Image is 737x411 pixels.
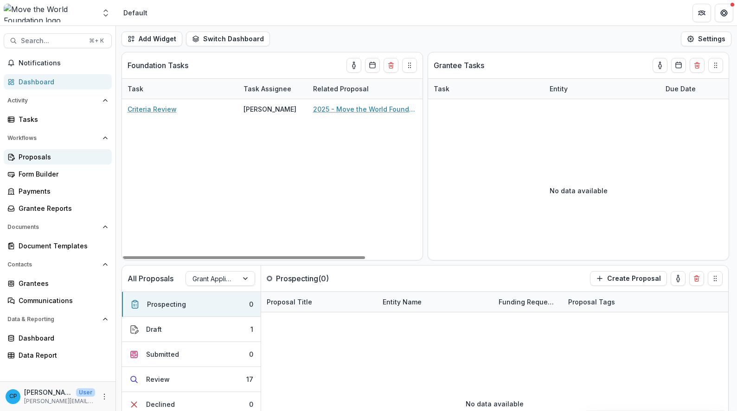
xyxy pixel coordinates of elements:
[563,297,621,307] div: Proposal Tags
[19,296,104,305] div: Communications
[146,349,179,359] div: Submitted
[120,6,151,19] nav: breadcrumb
[123,8,147,18] div: Default
[493,292,563,312] div: Funding Requested
[4,149,112,164] a: Proposals
[19,77,104,87] div: Dashboard
[7,316,99,322] span: Data & Reporting
[563,292,679,312] div: Proposal Tags
[4,220,112,234] button: Open Documents
[4,183,112,199] a: Payments
[4,348,112,363] a: Data Report
[128,273,173,284] p: All Proposals
[147,299,186,309] div: Prospecting
[466,399,524,409] p: No data available
[671,271,686,286] button: toggle-assigned-to-me
[76,388,95,397] p: User
[122,79,238,99] div: Task
[146,324,162,334] div: Draft
[21,37,83,45] span: Search...
[122,292,261,317] button: Prospecting0
[308,84,374,94] div: Related Proposal
[4,56,112,70] button: Notifications
[428,79,544,99] div: Task
[19,59,108,67] span: Notifications
[238,79,308,99] div: Task Assignee
[590,271,667,286] button: Create Proposal
[384,58,398,73] button: Delete card
[377,297,427,307] div: Entity Name
[690,58,705,73] button: Delete card
[4,257,112,272] button: Open Contacts
[434,60,484,71] p: Grantee Tasks
[402,58,417,73] button: Drag
[146,399,175,409] div: Declined
[122,84,149,94] div: Task
[377,292,493,312] div: Entity Name
[7,97,99,104] span: Activity
[544,79,660,99] div: Entity
[122,342,261,367] button: Submitted0
[4,201,112,216] a: Grantee Reports
[19,350,104,360] div: Data Report
[122,367,261,392] button: Review17
[4,276,112,291] a: Grantees
[99,391,110,402] button: More
[246,374,253,384] div: 17
[4,74,112,89] a: Dashboard
[660,84,701,94] div: Due Date
[4,93,112,108] button: Open Activity
[249,349,253,359] div: 0
[238,84,297,94] div: Task Assignee
[244,104,296,114] div: [PERSON_NAME]
[493,297,563,307] div: Funding Requested
[128,60,188,71] p: Foundation Tasks
[24,387,72,397] p: [PERSON_NAME]
[19,333,104,343] div: Dashboard
[128,104,177,114] a: Criteria Review
[24,397,95,405] p: [PERSON_NAME][EMAIL_ADDRESS][DOMAIN_NAME]
[708,271,723,286] button: Drag
[261,292,377,312] div: Proposal Title
[692,4,711,22] button: Partners
[249,399,253,409] div: 0
[715,4,733,22] button: Get Help
[19,203,104,213] div: Grantee Reports
[87,36,106,46] div: ⌘ + K
[4,312,112,327] button: Open Data & Reporting
[9,393,17,399] div: Christina Pappas
[550,186,608,196] p: No data available
[19,186,104,196] div: Payments
[660,79,730,99] div: Due Date
[7,224,99,230] span: Documents
[671,58,686,73] button: Calendar
[653,58,667,73] button: toggle-assigned-to-me
[7,135,99,141] span: Workflows
[19,241,104,251] div: Document Templates
[308,79,423,99] div: Related Proposal
[4,131,112,145] button: Open Workflows
[681,32,731,46] button: Settings
[4,4,96,22] img: Move the World Foundation logo
[19,114,104,124] div: Tasks
[313,104,418,114] a: 2025 - Move the World Foundation - 2025 Grant Interest Form
[122,317,261,342] button: Draft1
[708,58,723,73] button: Drag
[4,33,112,48] button: Search...
[689,271,704,286] button: Delete card
[122,32,182,46] button: Add Widget
[4,238,112,253] a: Document Templates
[276,273,346,284] p: Prospecting ( 0 )
[4,293,112,308] a: Communications
[19,169,104,179] div: Form Builder
[186,32,270,46] button: Switch Dashboard
[428,84,455,94] div: Task
[4,330,112,346] a: Dashboard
